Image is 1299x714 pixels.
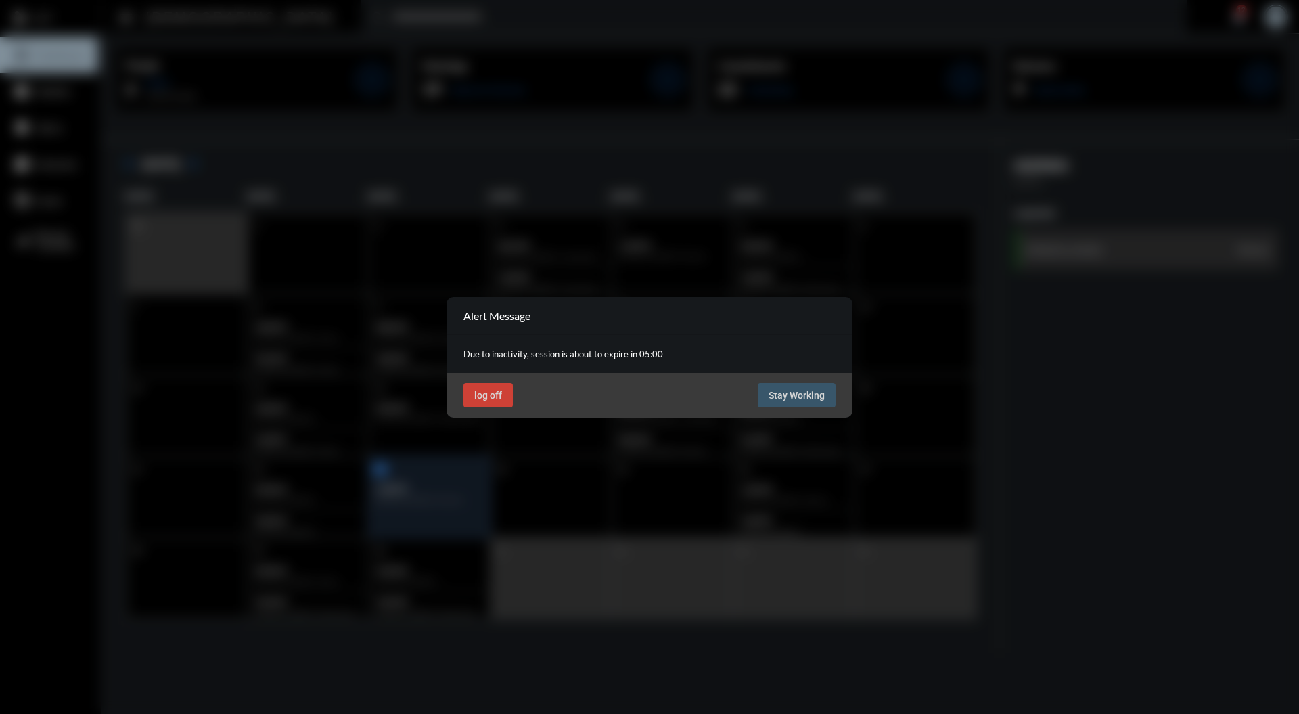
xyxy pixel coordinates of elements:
[474,390,502,401] span: log off
[463,349,836,359] p: Due to inactivity, session is about to expire in 05:00
[758,383,836,407] button: Stay Working
[769,390,825,401] span: Stay Working
[463,383,513,407] button: log off
[463,309,530,322] h2: Alert Message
